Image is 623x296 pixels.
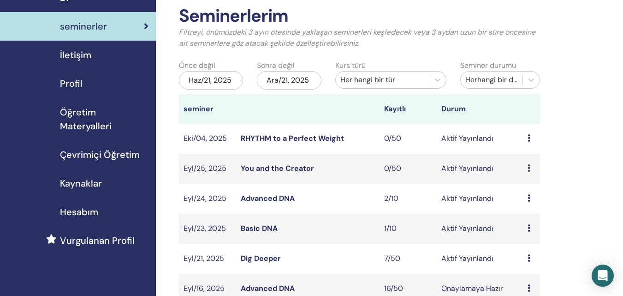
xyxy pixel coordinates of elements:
[60,105,148,133] span: Öğretim Materyalleri
[380,214,437,244] td: 1/10
[60,48,91,62] span: İletişim
[380,184,437,214] td: 2/10
[465,74,518,85] div: Herhangi bir durum
[380,124,437,154] td: 0/50
[241,193,295,203] a: Advanced DNA
[437,124,522,154] td: Aktif Yayınlandı
[179,244,236,274] td: Eyl/21, 2025
[179,184,236,214] td: Eyl/24, 2025
[437,94,522,124] th: Durum
[437,184,522,214] td: Aktif Yayınlandı
[179,71,243,90] div: Haz/21, 2025
[241,133,344,143] a: RHYTHM to a Perfect Weight
[241,284,295,293] a: Advanced DNA
[179,6,540,27] h2: Seminerlerim
[257,71,321,90] div: Ara/21, 2025
[179,154,236,184] td: Eyl/25, 2025
[437,154,522,184] td: Aktif Yayınlandı
[60,205,98,219] span: Hesabım
[241,163,314,173] a: You and the Creator
[179,214,236,244] td: Eyl/23, 2025
[340,74,424,85] div: Her hangi bir tür
[179,94,236,124] th: seminer
[380,244,437,274] td: 7/50
[437,214,522,244] td: Aktif Yayınlandı
[380,94,437,124] th: Kayıtlı
[60,148,140,162] span: Çevrimiçi Öğretim
[257,60,295,71] label: Sonra değil
[60,19,107,33] span: seminerler
[60,234,135,248] span: Vurgulanan Profil
[60,176,102,190] span: Kaynaklar
[179,60,215,71] label: Önce değil
[460,60,516,71] label: Seminer durumu
[241,224,278,233] a: Basic DNA
[179,27,540,49] p: Filtreyi, önümüzdeki 3 ayın ötesinde yaklaşan seminerleri keşfedecek veya 3 aydan uzun bir süre ö...
[592,265,614,287] div: Open Intercom Messenger
[241,254,281,263] a: Dig Deeper
[380,154,437,184] td: 0/50
[437,244,522,274] td: Aktif Yayınlandı
[179,124,236,154] td: Eki/04, 2025
[335,60,366,71] label: Kurs türü
[60,77,83,91] span: Profil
